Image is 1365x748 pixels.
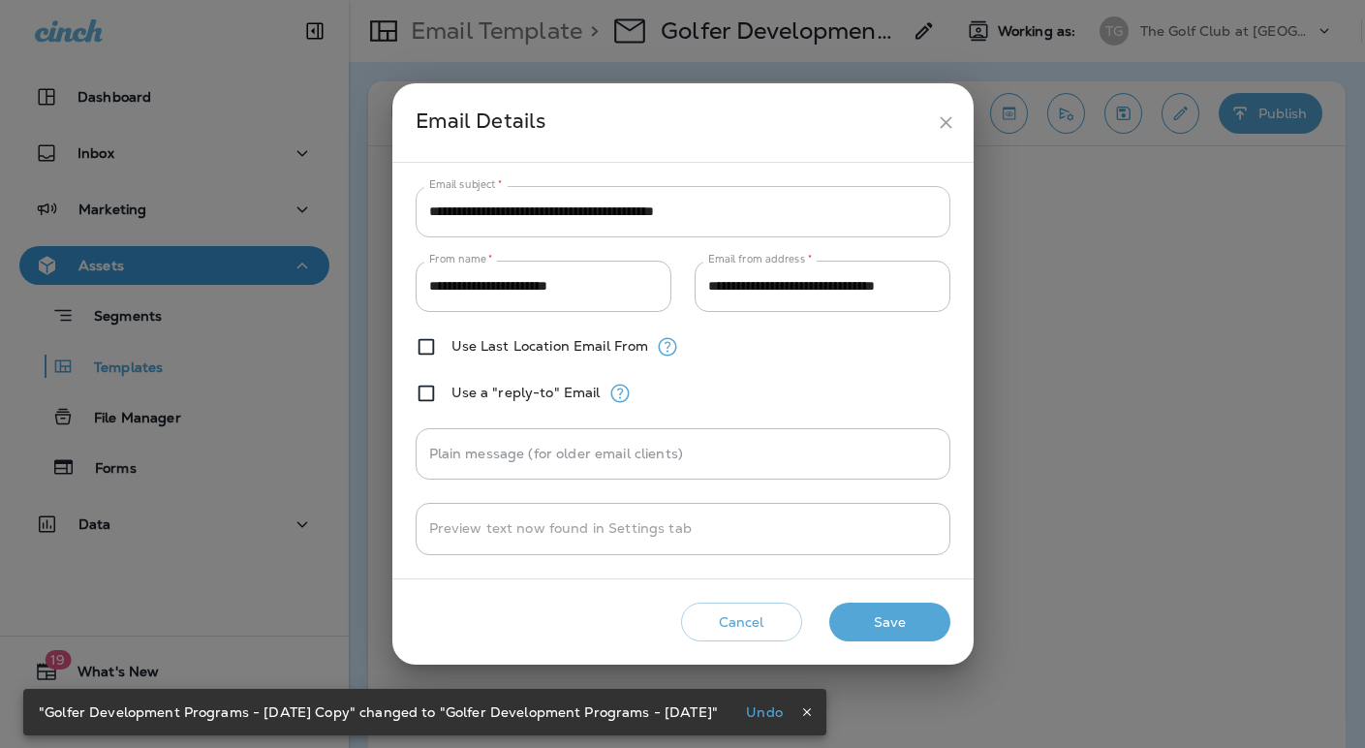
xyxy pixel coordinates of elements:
[681,603,802,642] button: Cancel
[429,177,503,192] label: Email subject
[451,385,601,400] label: Use a "reply-to" Email
[451,338,649,354] label: Use Last Location Email From
[416,105,928,140] div: Email Details
[429,252,493,266] label: From name
[39,695,718,730] div: "Golfer Development Programs - [DATE] Copy" changed to "Golfer Development Programs - [DATE]"
[746,704,783,720] p: Undo
[928,105,964,140] button: close
[829,603,950,642] button: Save
[708,252,812,266] label: Email from address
